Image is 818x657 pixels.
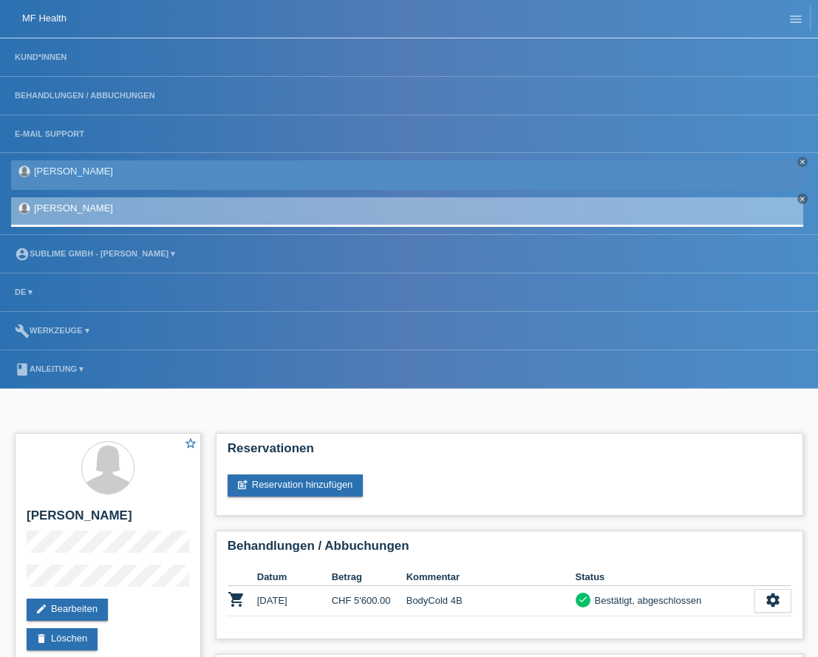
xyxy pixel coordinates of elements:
a: DE ▾ [7,287,40,296]
a: [PERSON_NAME] [34,202,113,214]
td: BodyCold 4B [406,586,576,616]
a: close [797,157,808,167]
h2: [PERSON_NAME] [27,508,189,531]
a: post_addReservation hinzufügen [228,474,364,497]
i: check [578,594,588,605]
th: Betrag [332,568,406,586]
td: [DATE] [257,586,332,616]
a: Kund*innen [7,52,74,61]
td: CHF 5'600.00 [332,586,406,616]
i: close [799,158,806,166]
a: editBearbeiten [27,599,108,621]
a: buildWerkzeuge ▾ [7,326,97,335]
i: settings [765,592,781,608]
i: delete [35,633,47,644]
i: book [15,362,30,377]
th: Kommentar [406,568,576,586]
i: post_add [236,479,248,491]
th: Datum [257,568,332,586]
a: bookAnleitung ▾ [7,364,91,373]
th: Status [576,568,754,586]
a: menu [781,14,811,23]
i: POSP00026487 [228,590,245,608]
a: account_circleSublime GmbH - [PERSON_NAME] ▾ [7,249,183,258]
h2: Reservationen [228,441,791,463]
a: Behandlungen / Abbuchungen [7,91,163,100]
a: deleteLöschen [27,628,98,650]
a: E-Mail Support [7,129,92,138]
a: [PERSON_NAME] [34,166,113,177]
i: menu [788,12,803,27]
a: MF Health [22,13,67,24]
i: build [15,324,30,338]
i: edit [35,603,47,615]
div: Bestätigt, abgeschlossen [590,593,702,608]
i: star_border [184,437,197,450]
a: close [797,194,808,204]
i: account_circle [15,247,30,262]
h2: Behandlungen / Abbuchungen [228,539,791,561]
a: star_border [184,437,197,452]
i: close [799,195,806,202]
